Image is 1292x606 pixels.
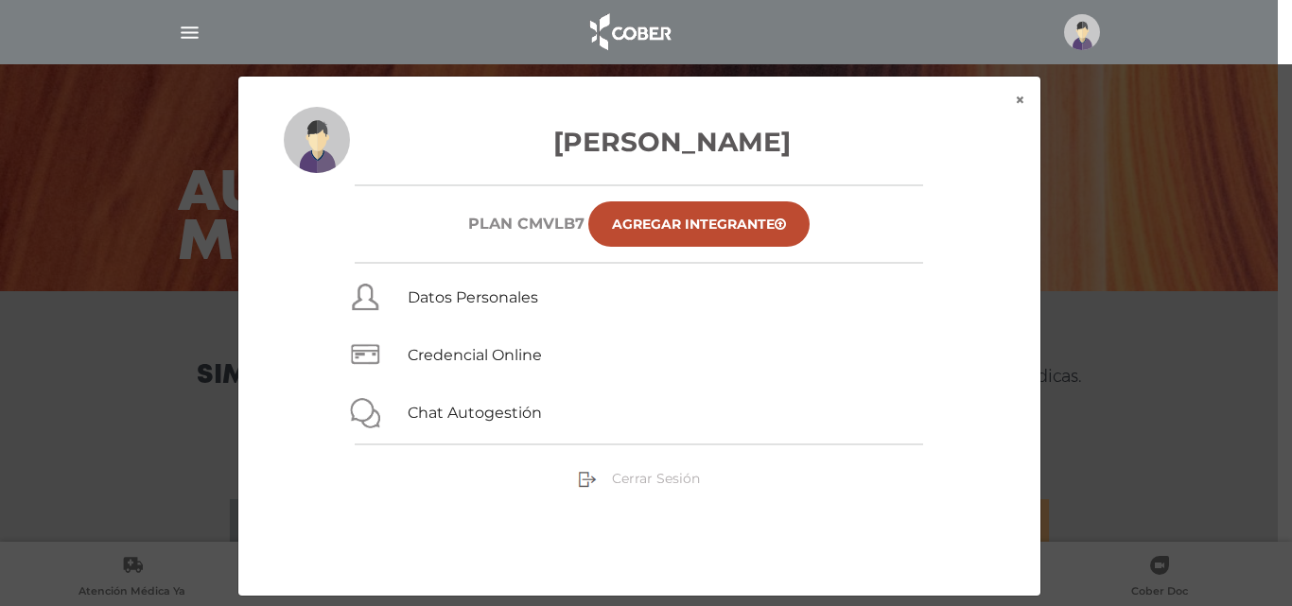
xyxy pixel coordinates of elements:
a: Chat Autogestión [408,404,542,422]
a: Datos Personales [408,288,538,306]
h3: [PERSON_NAME] [284,122,995,162]
span: Cerrar Sesión [612,470,700,487]
img: Cober_menu-lines-white.svg [178,21,201,44]
img: profile-placeholder.svg [284,107,350,173]
img: profile-placeholder.svg [1064,14,1100,50]
img: sign-out.png [578,470,597,489]
a: Cerrar Sesión [578,469,700,486]
button: × [1000,77,1040,124]
a: Credencial Online [408,346,542,364]
img: logo_cober_home-white.png [580,9,679,55]
h6: Plan CMVLB7 [468,215,585,233]
a: Agregar Integrante [588,201,810,247]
